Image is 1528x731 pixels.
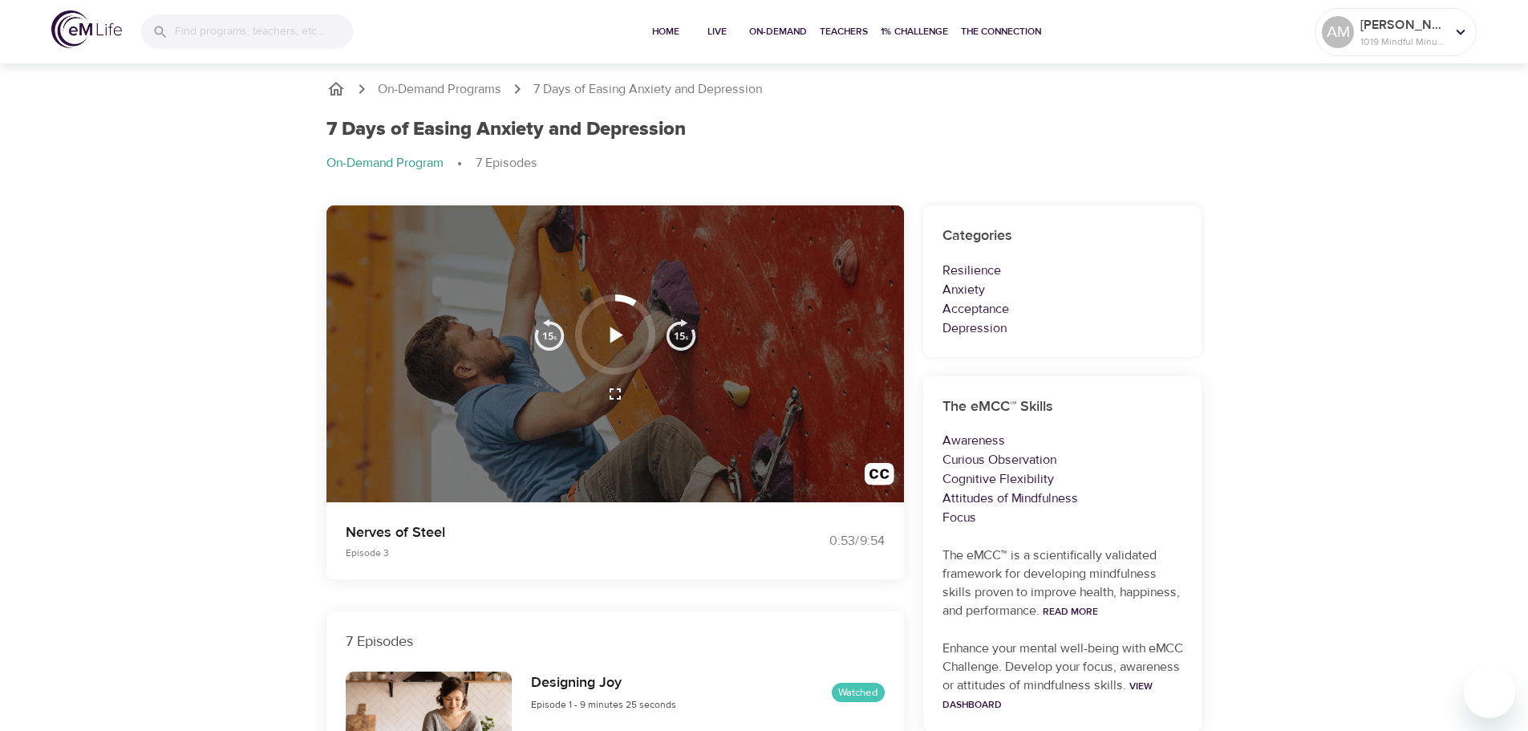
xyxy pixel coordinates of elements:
[531,698,676,711] span: Episode 1 - 9 minutes 25 seconds
[942,431,1183,450] p: Awareness
[942,299,1183,319] p: Acceptance
[942,546,1183,620] p: The eMCC™ is a scientifically validated framework for developing mindfulness skills proven to imp...
[942,680,1153,711] a: View Dashboard
[51,10,122,48] img: logo
[665,319,697,351] img: 15s_next.svg
[764,532,885,550] div: 0:53 / 9:54
[942,280,1183,299] p: Anxiety
[820,23,868,40] span: Teachers
[942,508,1183,527] p: Focus
[646,23,685,40] span: Home
[326,154,444,173] p: On-Demand Program
[961,23,1041,40] span: The Connection
[1322,16,1354,48] div: AM
[175,14,353,49] input: Find programs, teachers, etc...
[832,685,885,701] span: Watched
[326,118,686,141] h1: 7 Days of Easing Anxiety and Depression
[942,640,1183,713] p: Enhance your mental well-being with eMCC Challenge. Develop your focus, awareness or attitudes of...
[1043,605,1098,618] a: Read More
[1360,35,1445,49] p: 1019 Mindful Minutes
[378,80,501,99] a: On-Demand Programs
[326,154,1202,173] nav: breadcrumb
[346,546,745,560] p: Episode 3
[1360,15,1445,35] p: [PERSON_NAME]
[476,154,537,173] p: 7 Episodes
[1464,667,1515,718] iframe: Button to launch messaging window
[326,79,1202,99] nav: breadcrumb
[533,80,762,99] p: 7 Days of Easing Anxiety and Depression
[346,522,745,543] p: Nerves of Steel
[942,450,1183,469] p: Curious Observation
[531,672,676,695] h6: Designing Joy
[942,469,1183,489] p: Cognitive Flexibility
[749,23,807,40] span: On-Demand
[346,631,885,652] p: 7 Episodes
[942,396,1183,419] h6: The eMCC™ Skills
[865,463,894,493] img: open_caption.svg
[698,23,736,40] span: Live
[942,261,1183,280] p: Resilience
[533,319,565,351] img: 15s_prev.svg
[942,225,1183,248] h6: Categories
[942,319,1183,338] p: Depression
[942,489,1183,508] p: Attitudes of Mindfulness
[881,23,948,40] span: 1% Challenge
